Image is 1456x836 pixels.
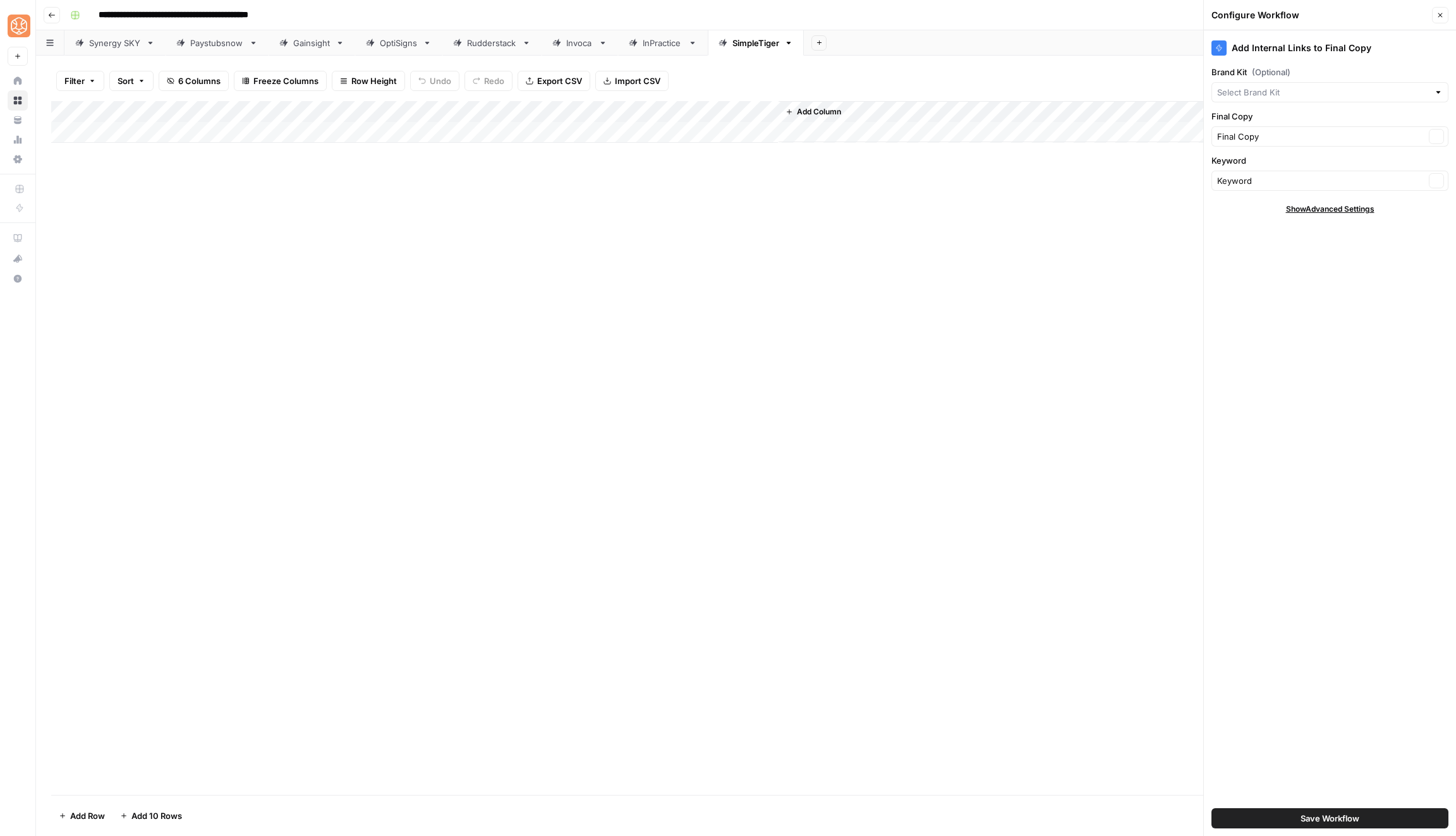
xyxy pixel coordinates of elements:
[8,110,28,130] a: Your Data
[467,37,517,49] div: Rudderstack
[166,30,269,56] a: Paystubsnow
[8,248,28,269] button: What's new?
[234,71,327,91] button: Freeze Columns
[410,71,459,91] button: Undo
[8,149,28,169] a: Settings
[518,71,590,91] button: Export CSV
[780,104,846,120] button: Add Column
[615,75,660,87] span: Import CSV
[1211,110,1448,123] label: Final Copy
[8,90,28,111] a: Browse
[643,37,683,49] div: InPractice
[131,809,182,822] span: Add 10 Rows
[1217,86,1429,99] input: Select Brand Kit
[118,75,134,87] span: Sort
[64,75,85,87] span: Filter
[708,30,804,56] a: SimpleTiger
[566,37,593,49] div: Invoca
[464,71,513,91] button: Redo
[1211,40,1448,56] div: Add Internal Links to Final Copy
[1301,812,1359,825] span: Save Workflow
[70,809,105,822] span: Add Row
[178,75,221,87] span: 6 Columns
[1211,66,1448,78] label: Brand Kit
[293,37,331,49] div: Gainsight
[380,37,418,49] div: OptiSigns
[159,71,229,91] button: 6 Columns
[618,30,708,56] a: InPractice
[8,269,28,289] button: Help + Support
[8,228,28,248] a: AirOps Academy
[1211,808,1448,828] button: Save Workflow
[732,37,779,49] div: SimpleTiger
[332,71,405,91] button: Row Height
[56,71,104,91] button: Filter
[542,30,618,56] a: Invoca
[8,249,27,268] div: What's new?
[355,30,442,56] a: OptiSigns
[269,30,355,56] a: Gainsight
[484,75,504,87] span: Redo
[430,75,451,87] span: Undo
[351,75,397,87] span: Row Height
[8,71,28,91] a: Home
[190,37,244,49] div: Paystubsnow
[537,75,582,87] span: Export CSV
[1217,130,1425,143] input: Final Copy
[64,30,166,56] a: Synergy SKY
[8,130,28,150] a: Usage
[595,71,669,91] button: Import CSV
[1252,66,1290,78] span: (Optional)
[253,75,318,87] span: Freeze Columns
[109,71,154,91] button: Sort
[89,37,141,49] div: Synergy SKY
[51,806,112,826] button: Add Row
[8,10,28,42] button: Workspace: SimpleTiger
[1286,203,1374,215] span: Show Advanced Settings
[1211,154,1448,167] label: Keyword
[112,806,190,826] button: Add 10 Rows
[442,30,542,56] a: Rudderstack
[797,106,841,118] span: Add Column
[8,15,30,37] img: SimpleTiger Logo
[1217,174,1425,187] input: Keyword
